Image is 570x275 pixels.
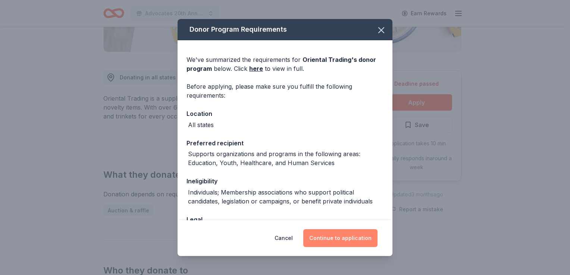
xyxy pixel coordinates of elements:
[187,55,383,73] div: We've summarized the requirements for below. Click to view in full.
[187,109,383,118] div: Location
[187,82,383,100] div: Before applying, please make sure you fulfill the following requirements:
[303,229,378,247] button: Continue to application
[188,149,383,167] div: Supports organizations and programs in the following areas: Education, Youth, Healthcare, and Hum...
[178,19,392,40] div: Donor Program Requirements
[275,229,293,247] button: Cancel
[249,64,263,73] a: here
[187,215,383,224] div: Legal
[187,138,383,148] div: Preferred recipient
[188,120,214,129] div: All states
[188,188,383,206] div: Individuals; Membership associations who support political candidates, legislation or campaigns, ...
[187,176,383,186] div: Ineligibility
